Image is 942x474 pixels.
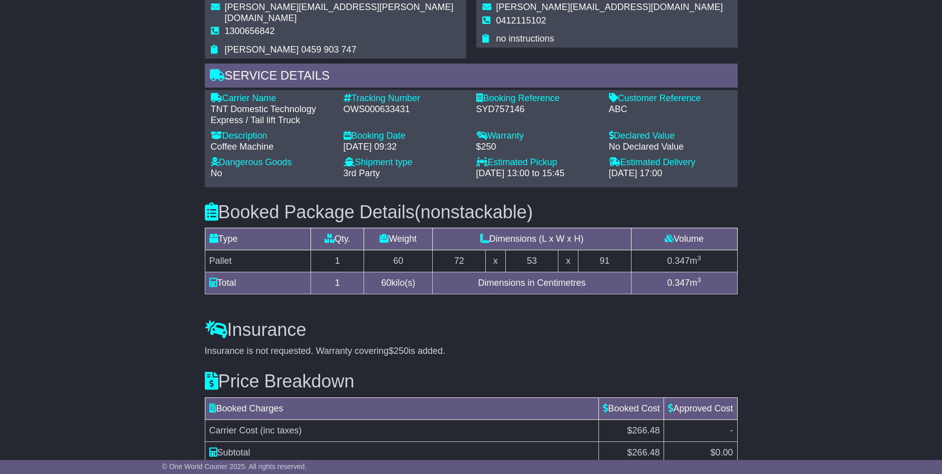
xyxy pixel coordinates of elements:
[609,142,732,153] div: No Declared Value
[632,447,660,457] span: 266.48
[211,131,334,142] div: Description
[205,64,738,91] div: Service Details
[311,272,364,294] td: 1
[476,131,599,142] div: Warranty
[609,93,732,104] div: Customer Reference
[667,278,690,288] span: 0.347
[599,397,664,419] td: Booked Cost
[697,276,701,284] sup: 3
[730,425,733,435] span: -
[476,104,599,115] div: SYD757146
[205,272,311,294] td: Total
[205,346,738,357] div: Insurance is not requested. Warranty covering is added.
[344,104,466,115] div: OWS000633431
[578,250,631,272] td: 91
[211,93,334,104] div: Carrier Name
[433,228,631,250] td: Dimensions (L x W x H)
[558,250,578,272] td: x
[311,228,364,250] td: Qty.
[433,272,631,294] td: Dimensions in Centimetres
[496,34,554,44] span: no instructions
[364,228,433,250] td: Weight
[476,93,599,104] div: Booking Reference
[311,250,364,272] td: 1
[211,157,334,168] div: Dangerous Goods
[476,157,599,168] div: Estimated Pickup
[344,157,466,168] div: Shipment type
[364,272,433,294] td: kilo(s)
[667,256,690,266] span: 0.347
[505,250,558,272] td: 53
[205,397,599,419] td: Booked Charges
[631,228,737,250] td: Volume
[344,168,380,178] span: 3rd Party
[609,131,732,142] div: Declared Value
[381,278,391,288] span: 60
[415,202,533,222] span: (nonstackable)
[496,2,723,12] span: [PERSON_NAME][EMAIL_ADDRESS][DOMAIN_NAME]
[211,142,334,153] div: Coffee Machine
[697,254,701,262] sup: 3
[486,250,505,272] td: x
[476,142,599,153] div: $250
[211,104,334,126] div: TNT Domestic Technology Express / Tail lift Truck
[344,93,466,104] div: Tracking Number
[609,168,732,179] div: [DATE] 17:00
[715,447,733,457] span: 0.00
[433,250,486,272] td: 72
[205,320,738,340] h3: Insurance
[664,397,737,419] td: Approved Cost
[496,16,546,26] span: 0412115102
[599,441,664,463] td: $
[476,168,599,179] div: [DATE] 13:00 to 15:45
[225,2,454,23] span: [PERSON_NAME][EMAIL_ADDRESS][PERSON_NAME][DOMAIN_NAME]
[609,157,732,168] div: Estimated Delivery
[205,371,738,391] h3: Price Breakdown
[631,272,737,294] td: m
[631,250,737,272] td: m
[364,250,433,272] td: 60
[344,142,466,153] div: [DATE] 09:32
[205,441,599,463] td: Subtotal
[162,462,307,470] span: © One World Courier 2025. All rights reserved.
[344,131,466,142] div: Booking Date
[205,250,311,272] td: Pallet
[205,202,738,222] h3: Booked Package Details
[627,425,660,435] span: $266.48
[209,425,258,435] span: Carrier Cost
[225,26,275,36] span: 1300656842
[211,168,222,178] span: No
[225,45,357,55] span: [PERSON_NAME] 0459 903 747
[389,346,409,356] span: $250
[609,104,732,115] div: ABC
[260,425,302,435] span: (inc taxes)
[664,441,737,463] td: $
[205,228,311,250] td: Type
